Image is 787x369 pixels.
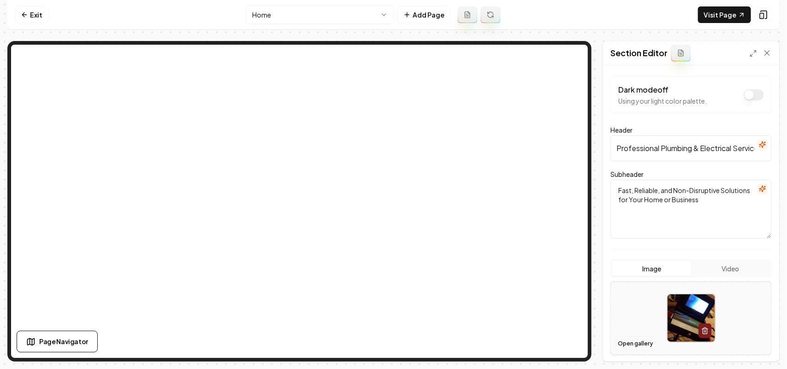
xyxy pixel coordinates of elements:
[615,336,656,351] button: Open gallery
[612,261,691,276] button: Image
[610,126,633,134] label: Header
[397,6,450,23] button: Add Page
[618,85,669,94] label: Dark mode off
[610,135,772,161] input: Header
[610,47,668,59] h2: Section Editor
[458,6,477,23] button: Add admin page prompt
[618,96,707,105] p: Using your light color palette.
[671,45,691,61] button: Add admin section prompt
[17,331,98,352] button: Page Navigator
[698,6,751,23] a: Visit Page
[691,261,770,276] button: Video
[39,337,88,346] span: Page Navigator
[481,6,500,23] button: Regenerate page
[668,294,715,342] img: image
[15,6,48,23] a: Exit
[610,170,644,178] label: Subheader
